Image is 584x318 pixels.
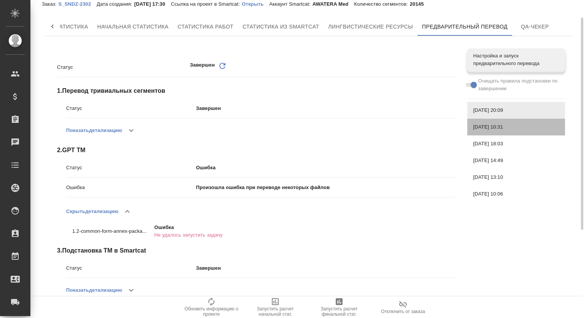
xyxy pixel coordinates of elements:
div: Настройка и запуск предварительного перевода [467,48,565,71]
p: Статус [57,64,190,71]
p: Произошла ошибка при переводе некоторых файлов [196,184,456,191]
div: [DATE] 18:03 [467,135,565,152]
p: Статус [66,105,196,112]
button: Показатьдетализацию [66,281,122,299]
button: Показатьдетализацию [66,121,122,140]
span: Настройка и запуск предварительного перевода [473,52,559,67]
span: [DATE] 20:09 [473,107,559,114]
p: Открыть [242,1,269,7]
button: Скрытьдетализацию [66,202,118,221]
p: Заказ: [42,1,58,7]
p: Ссылка на проект в Smartcat: [171,1,242,7]
div: [DATE] 10:06 [467,186,565,202]
span: Финальная статистика [16,22,88,32]
button: Запустить расчет начальной стат. [243,297,307,318]
button: Обновить информацию о проекте [179,297,243,318]
span: 1 . Перевод тривиальных сегментов [57,86,456,95]
p: Статус [66,164,196,172]
button: Отключить от заказа [371,297,435,318]
span: Обновить информацию о проекте [184,306,239,317]
span: 2 . GPT TM [57,146,456,155]
div: [DATE] 10:31 [467,119,565,135]
p: Статус [66,264,196,272]
span: Начальная статистика [97,22,169,32]
div: [DATE] 13:10 [467,169,565,186]
span: 3 . Подстановка ТМ в Smartcat [57,246,456,255]
span: Отключить от заказа [381,309,425,314]
span: Статистика из Smartcat [243,22,319,32]
a: S_SNDZ-2302 [58,0,97,7]
p: [DATE] 17:30 [134,1,171,7]
p: AWATERA Med [313,1,354,7]
p: Дата создания: [97,1,134,7]
p: S_SNDZ-2302 [58,1,97,7]
p: 1.2-common-form-annex-packa... [72,227,154,235]
p: Ошибка [196,164,456,172]
p: Не удалось запустить задачу [154,231,236,239]
span: Предварительный перевод [422,22,508,32]
p: Количество сегментов: [354,1,409,7]
span: [DATE] 14:49 [473,157,559,164]
p: Завершен [190,61,215,73]
span: Лингвистические ресурсы [328,22,413,32]
p: 20145 [410,1,430,7]
p: Ошибка [66,184,196,191]
p: Ошибка [154,224,236,231]
span: Запустить расчет начальной стат. [248,306,303,317]
span: Запустить расчет финальной стат. [312,306,367,317]
button: Запустить расчет финальной стат. [307,297,371,318]
span: [DATE] 13:10 [473,173,559,181]
span: Очищать правила подстановки по завершении [478,77,559,92]
p: Завершен [196,105,456,112]
p: Завершен [196,264,456,272]
div: [DATE] 14:49 [467,152,565,169]
a: Открыть [242,0,269,7]
p: Аккаунт Smartcat: [269,1,312,7]
div: [DATE] 20:09 [467,102,565,119]
span: [DATE] 10:06 [473,190,559,198]
span: [DATE] 18:03 [473,140,559,148]
span: QA-чекер [517,22,553,32]
span: Статистика работ [178,22,233,32]
span: [DATE] 10:31 [473,123,559,131]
